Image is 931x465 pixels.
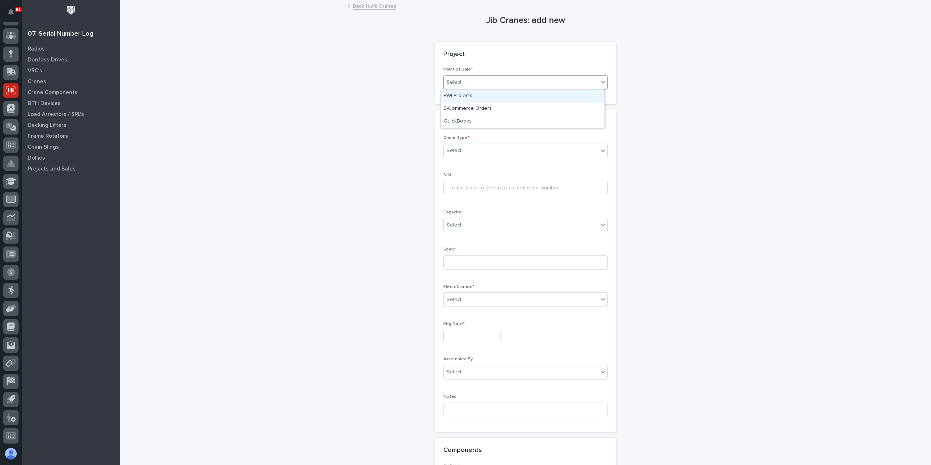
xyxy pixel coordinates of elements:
[441,103,604,115] div: E-Commerce Orders
[22,152,120,163] a: Dollies
[28,133,68,140] p: Frame Rotators
[22,76,120,87] a: Cranes
[443,173,451,177] span: S/N
[22,163,120,174] a: Projects and Sales
[443,322,465,326] span: Mfg Date
[447,79,465,86] div: Select...
[28,144,59,151] p: Chain Slings
[3,4,19,20] button: Notifications
[28,68,42,74] p: VRC's
[443,181,608,195] input: Leave blank to generate custom serial number
[443,285,474,289] span: Electrification
[447,296,465,304] div: Select...
[28,89,77,96] p: Crane Components
[441,115,604,128] div: QuickBooks
[28,30,93,38] div: 07. Serial Number Log
[447,368,465,376] div: Select...
[22,87,120,98] a: Crane Components
[28,155,45,161] p: Dollies
[28,57,67,63] p: Danfoss Drives
[22,141,120,152] a: Chain Slings
[447,221,465,229] div: Select...
[435,15,616,26] h1: Jib Cranes: add new
[16,7,21,12] p: 91
[22,54,120,65] a: Danfoss Drives
[22,98,120,109] a: BTH Devices
[22,131,120,141] a: Frame Rotators
[22,120,120,131] a: Decking Lifters
[64,4,78,17] img: Workspace Logo
[441,90,604,103] div: PWI Projects
[22,43,120,54] a: Radios
[443,51,465,59] h2: Project
[443,247,456,252] span: Span
[443,136,469,140] span: Crane Type
[443,357,473,361] span: Assembled By
[9,9,19,20] div: Notifications91
[28,100,61,107] p: BTH Devices
[443,394,456,399] span: Notes
[28,166,76,172] p: Projects and Sales
[28,46,45,52] p: Radios
[443,67,473,72] span: Point of Sale
[28,122,67,129] p: Decking Lifters
[443,446,482,454] h2: Components
[443,210,463,215] span: Capacity
[22,109,120,120] a: Load Arrestors / SRL's
[447,147,465,155] div: Select...
[28,111,84,118] p: Load Arrestors / SRL's
[28,79,46,85] p: Cranes
[22,65,120,76] a: VRC's
[3,446,19,461] button: users-avatar
[353,1,396,10] a: Back toJib Cranes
